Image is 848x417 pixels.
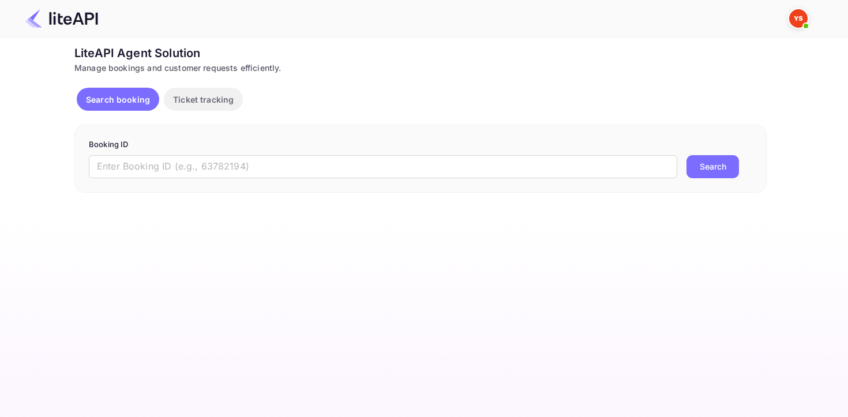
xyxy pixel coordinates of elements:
img: Yandex Support [789,9,808,28]
button: Search [686,155,739,178]
img: LiteAPI Logo [25,9,98,28]
input: Enter Booking ID (e.g., 63782194) [89,155,677,178]
p: Booking ID [89,139,752,151]
p: Search booking [86,93,150,106]
p: Ticket tracking [173,93,234,106]
div: LiteAPI Agent Solution [74,44,767,62]
div: Manage bookings and customer requests efficiently. [74,62,767,74]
